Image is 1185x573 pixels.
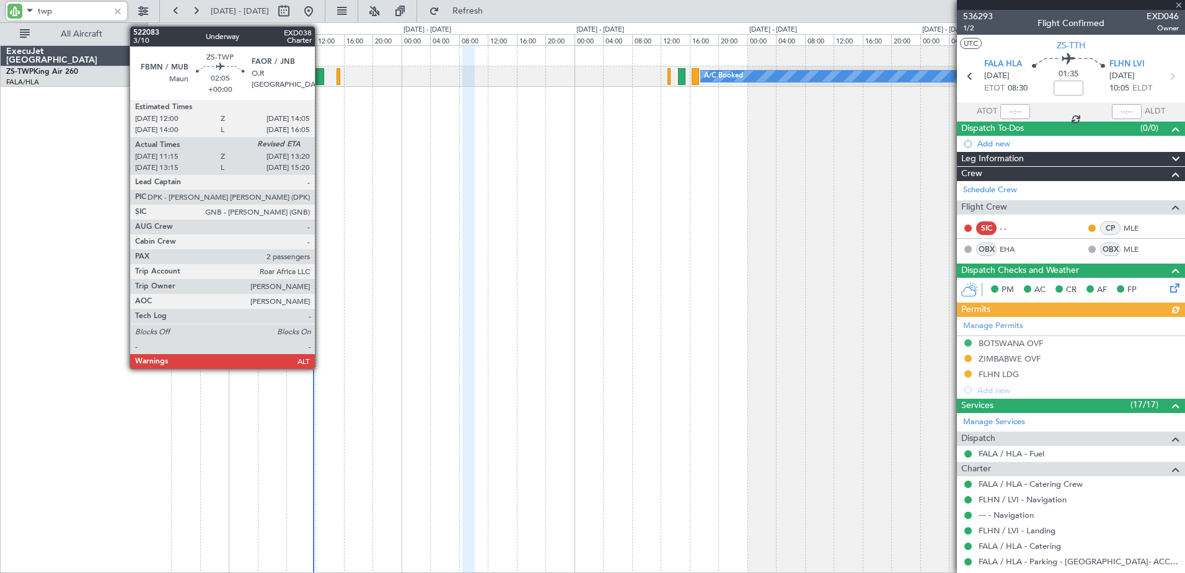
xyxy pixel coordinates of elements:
a: MLE [1124,223,1152,234]
div: [DATE] - [DATE] [403,25,451,35]
span: (0/0) [1140,122,1158,135]
div: 00:00 [229,34,257,45]
span: AC [1034,284,1046,296]
div: 00:00 [402,34,430,45]
span: Leg Information [961,152,1024,166]
div: 00:00 [920,34,949,45]
div: OBX [976,242,997,256]
a: FALA / HLA - Catering Crew [979,479,1083,489]
div: [DATE] - [DATE] [231,25,278,35]
div: Flight Confirmed [1037,17,1104,30]
div: [DATE] - [DATE] [922,25,970,35]
span: 08:30 [1008,82,1028,95]
button: UTC [960,38,982,49]
a: FALA/HLA [6,78,39,87]
div: 20:00 [545,34,574,45]
div: 20:00 [372,34,401,45]
div: 16:00 [517,34,545,45]
div: SIC [976,221,997,235]
div: 12:00 [834,34,862,45]
span: Flight Crew [961,200,1007,215]
a: FLHN / LVI - Navigation [979,494,1067,505]
a: ZS-TWPKing Air 260 [6,68,78,76]
span: ETOT [984,82,1005,95]
span: Charter [961,462,991,476]
div: 16:00 [690,34,718,45]
div: 04:00 [949,34,977,45]
span: ALDT [1145,105,1165,118]
span: Services [961,399,993,413]
span: 1/2 [963,23,993,33]
div: 12:00 [315,34,344,45]
span: [DATE] - [DATE] [211,6,269,17]
div: CP [1100,221,1121,235]
span: Dispatch [961,432,995,446]
span: ATOT [977,105,997,118]
span: (17/17) [1130,398,1158,411]
a: EHA [1000,244,1028,255]
div: 16:00 [344,34,372,45]
button: Refresh [423,1,498,21]
span: FLHN LVI [1109,58,1145,71]
div: [DATE] - [DATE] [749,25,797,35]
button: All Aircraft [14,24,134,44]
span: All Aircraft [32,30,131,38]
div: 20:00 [200,34,229,45]
div: 00:00 [747,34,776,45]
span: Refresh [442,7,494,16]
div: 08:00 [805,34,834,45]
span: 10:05 [1109,82,1129,95]
span: [DATE] [984,70,1010,82]
span: ZS-TTH [1057,39,1085,52]
div: - - [1000,223,1028,234]
a: Manage Services [963,416,1025,429]
div: 16:00 [171,34,200,45]
div: 20:00 [718,34,747,45]
span: FALA HLA [984,58,1022,71]
a: FALA / HLA - Fuel [979,448,1044,459]
span: [DATE] [1109,70,1135,82]
span: Crew [961,167,982,181]
a: MLE [1124,244,1152,255]
a: FALA / HLA - Catering [979,541,1061,551]
div: 16:00 [863,34,891,45]
input: A/C (Reg. or Type) [38,2,109,20]
a: --- - Navigation [979,510,1034,520]
span: ELDT [1132,82,1152,95]
div: 04:00 [430,34,459,45]
div: 00:00 [575,34,603,45]
span: ZS-TWP [6,68,33,76]
span: FP [1127,284,1137,296]
div: 08:00 [286,34,315,45]
span: AF [1097,284,1107,296]
span: EXD046 [1147,10,1179,23]
div: 12:00 [143,34,171,45]
span: 01:35 [1059,68,1078,81]
div: 04:00 [258,34,286,45]
div: OBX [1100,242,1121,256]
span: Owner [1147,23,1179,33]
span: 536293 [963,10,993,23]
div: 04:00 [776,34,804,45]
div: 04:00 [603,34,632,45]
div: 08:00 [459,34,488,45]
div: [DATE] - [DATE] [150,25,198,35]
div: A/C Booked [704,67,743,86]
div: 12:00 [488,34,516,45]
span: Dispatch To-Dos [961,122,1024,136]
div: [DATE] - [DATE] [576,25,624,35]
span: Dispatch Checks and Weather [961,264,1079,278]
span: PM [1002,284,1014,296]
a: Schedule Crew [963,184,1017,197]
div: 12:00 [661,34,689,45]
span: CR [1066,284,1077,296]
div: 08:00 [632,34,661,45]
div: 20:00 [891,34,920,45]
a: FALA / HLA - Parking - [GEOGRAPHIC_DATA]- ACC # 1800 [979,556,1179,567]
div: Add new [977,138,1179,149]
a: FLHN / LVI - Landing [979,525,1055,536]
